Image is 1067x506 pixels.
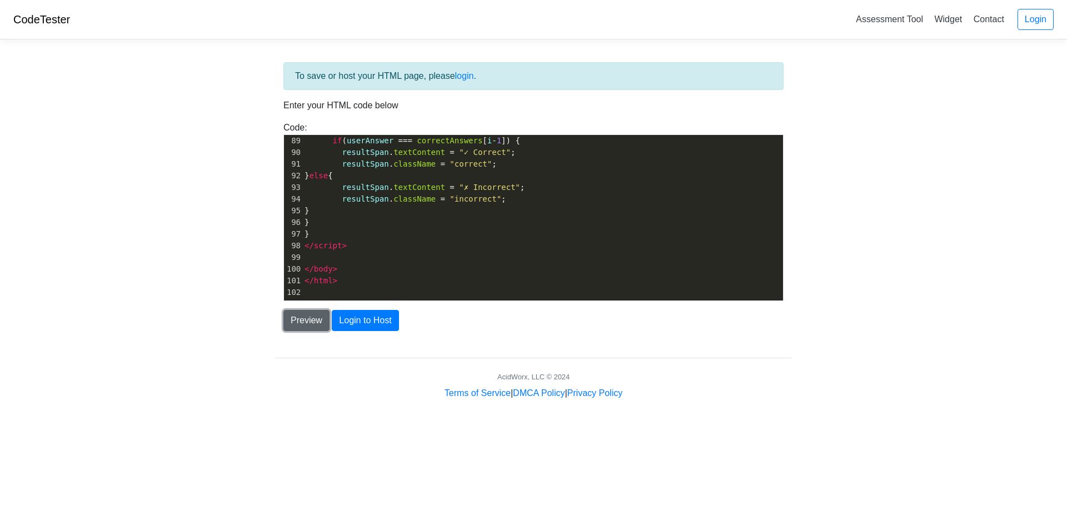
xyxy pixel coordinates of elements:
span: i [487,136,492,145]
span: </ [305,276,314,285]
span: === [398,136,412,145]
button: Preview [283,310,330,331]
span: - [492,136,496,145]
span: 1 [497,136,501,145]
span: . ; [305,183,525,192]
span: else [309,171,328,180]
div: 99 [284,252,302,263]
a: CodeTester [13,13,70,26]
span: = [450,148,454,157]
span: if [333,136,342,145]
span: resultSpan [342,148,388,157]
span: body [314,264,333,273]
span: resultSpan [342,159,388,168]
span: "✓ Correct" [459,148,511,157]
a: Login [1018,9,1054,30]
a: login [455,71,474,81]
span: userAnswer [347,136,393,145]
span: html [314,276,333,285]
span: = [450,183,454,192]
span: className [393,194,436,203]
div: 96 [284,217,302,228]
a: Terms of Service [445,388,511,398]
span: = [440,159,445,168]
span: "✗ Incorrect" [459,183,520,192]
span: textContent [393,183,445,192]
span: > [342,241,346,250]
span: resultSpan [342,194,388,203]
div: | | [445,387,622,400]
div: To save or host your HTML page, please . [283,62,784,90]
span: textContent [393,148,445,157]
span: > [333,276,337,285]
span: } { [305,171,333,180]
div: AcidWorx, LLC © 2024 [497,372,570,382]
div: Code: [275,121,792,301]
div: 95 [284,205,302,217]
div: 101 [284,275,302,287]
span: </ [305,241,314,250]
a: Contact [969,10,1009,28]
span: . ; [305,148,515,157]
span: ( [ ]) { [305,136,520,145]
span: > [333,264,337,273]
span: resultSpan [342,183,388,192]
a: Assessment Tool [851,10,928,28]
span: script [314,241,342,250]
div: 98 [284,240,302,252]
a: DMCA Policy [513,388,565,398]
div: 92 [284,170,302,182]
span: } [305,229,310,238]
span: className [393,159,436,168]
span: . ; [305,194,506,203]
div: 97 [284,228,302,240]
a: Privacy Policy [567,388,623,398]
p: Enter your HTML code below [283,99,784,112]
div: 94 [284,193,302,205]
span: correctAnswers [417,136,482,145]
span: </ [305,264,314,273]
span: "correct" [450,159,492,168]
span: "incorrect" [450,194,501,203]
div: 102 [284,287,302,298]
button: Login to Host [332,310,398,331]
span: } [305,206,310,215]
span: = [440,194,445,203]
div: 100 [284,263,302,275]
div: 90 [284,147,302,158]
a: Widget [930,10,966,28]
span: . ; [305,159,497,168]
div: 89 [284,135,302,147]
div: 93 [284,182,302,193]
span: } [305,218,310,227]
div: 91 [284,158,302,170]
